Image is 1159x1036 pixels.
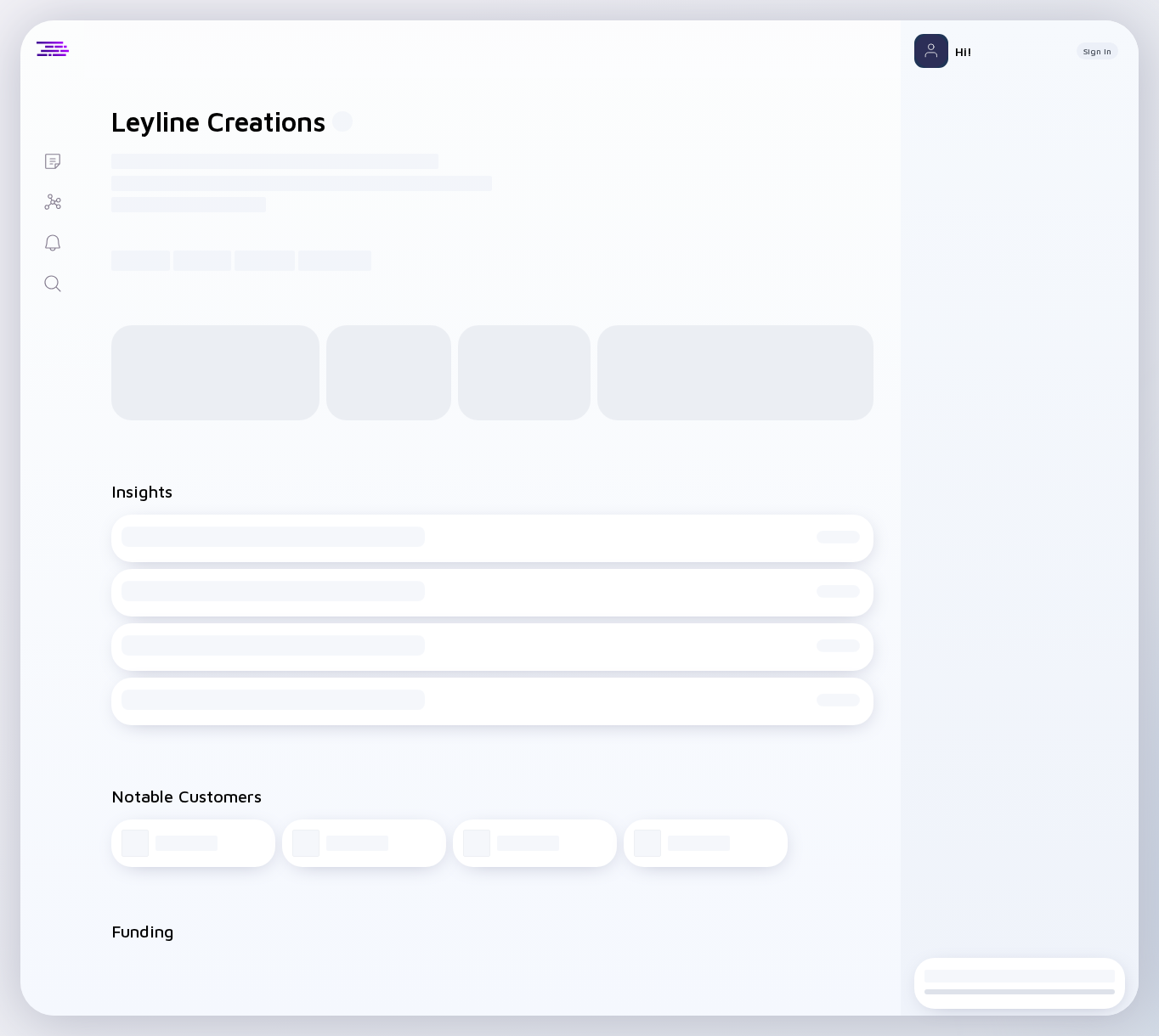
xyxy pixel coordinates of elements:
[914,34,948,68] img: Profile Picture
[20,180,84,221] a: Investor Map
[111,481,172,501] h2: Insights
[1077,42,1118,59] button: Sign In
[111,921,174,941] h2: Funding
[111,105,325,138] h1: Leyline Creations
[955,44,1063,59] div: Hi!
[111,786,873,806] h2: Notable Customers
[20,262,84,302] a: Search
[20,221,84,262] a: Reminders
[20,139,84,180] a: Lists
